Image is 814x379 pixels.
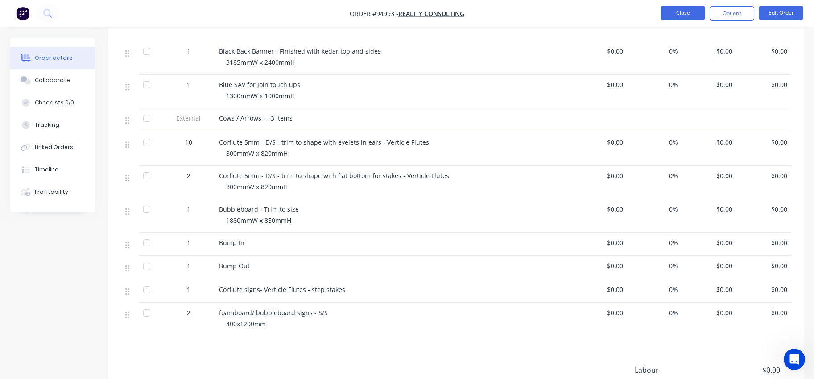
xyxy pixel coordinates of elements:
span: $0.00 [576,204,624,214]
span: Cows / Arrows - 13 items [219,114,293,122]
span: Bump In [219,238,244,247]
span: 0% [630,80,678,89]
span: $0.00 [740,238,787,247]
span: 0% [630,261,678,271]
a: Reality Consulting [398,9,464,18]
span: $0.00 [685,80,733,89]
img: Factory [16,7,29,20]
span: $0.00 [685,171,733,180]
span: Black Back Banner - Finished with kedar top and sides [219,47,381,55]
span: Corflute 5mm - D/S - trim to shape with eyelets in ears - Verticle Flutes [219,138,429,146]
span: External [165,113,212,123]
iframe: Intercom live chat [784,349,805,370]
button: Order details [10,47,95,69]
span: $0.00 [740,308,787,317]
span: $0.00 [685,261,733,271]
span: $0.00 [740,171,787,180]
span: 1300mmW x 1000mmH [226,92,295,100]
span: $0.00 [740,261,787,271]
span: Labour [635,365,714,375]
span: Order #94993 - [350,9,398,18]
span: $0.00 [714,365,780,375]
span: $0.00 [576,261,624,271]
div: Checklists 0/0 [35,99,74,107]
div: Linked Orders [35,143,73,151]
span: $0.00 [685,285,733,294]
span: 0% [630,238,678,247]
span: 2 [187,308,190,317]
span: 0% [630,308,678,317]
span: 1 [187,285,190,294]
span: $0.00 [576,285,624,294]
span: $0.00 [576,308,624,317]
span: 10 [185,137,192,147]
button: Options [710,6,754,21]
span: $0.00 [740,137,787,147]
div: Profitability [35,188,68,196]
span: $0.00 [576,238,624,247]
span: Bubbleboard - Trim to size [219,205,299,213]
span: 3185mmW x 2400mmH [226,58,295,67]
span: 2 [187,171,190,180]
span: Corflute signs- Verticle Flutes - step stakes [219,285,345,294]
button: Checklists 0/0 [10,92,95,114]
span: 1 [187,46,190,56]
button: Edit Order [759,6,803,20]
button: Timeline [10,158,95,181]
span: 800mmW x 820mmH [226,149,288,158]
span: 800mmW x 820mmH [226,183,288,191]
div: Tracking [35,121,59,129]
span: Corflute 5mm - D/S - trim to shape with flat bottom for stakes - Verticle Flutes [219,171,449,180]
span: $0.00 [740,204,787,214]
div: Order details [35,54,73,62]
span: 1 [187,238,190,247]
span: 0% [630,46,678,56]
span: $0.00 [740,285,787,294]
span: $0.00 [685,238,733,247]
span: Bump Out [219,262,250,270]
span: $0.00 [685,204,733,214]
span: $0.00 [740,80,787,89]
span: $0.00 [685,308,733,317]
span: 1 [187,261,190,271]
span: $0.00 [685,46,733,56]
span: 0% [630,285,678,294]
span: Blue SAV for Join touch ups [219,80,300,89]
span: 1880mmW x 850mmH [226,216,291,225]
span: $0.00 [685,137,733,147]
span: $0.00 [576,80,624,89]
button: Close [661,6,705,20]
div: Timeline [35,166,58,174]
span: $0.00 [576,46,624,56]
button: Tracking [10,114,95,136]
button: Profitability [10,181,95,203]
span: $0.00 [576,137,624,147]
span: 1 [187,204,190,214]
span: 0% [630,137,678,147]
span: foamboard/ bubbleboard signs - S/S [219,308,328,317]
span: 1 [187,80,190,89]
span: 0% [630,171,678,180]
div: Collaborate [35,76,70,84]
button: Linked Orders [10,136,95,158]
span: 0% [630,204,678,214]
button: Collaborate [10,69,95,92]
span: $0.00 [576,171,624,180]
span: $0.00 [740,46,787,56]
span: 400x1200mm [226,320,266,328]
